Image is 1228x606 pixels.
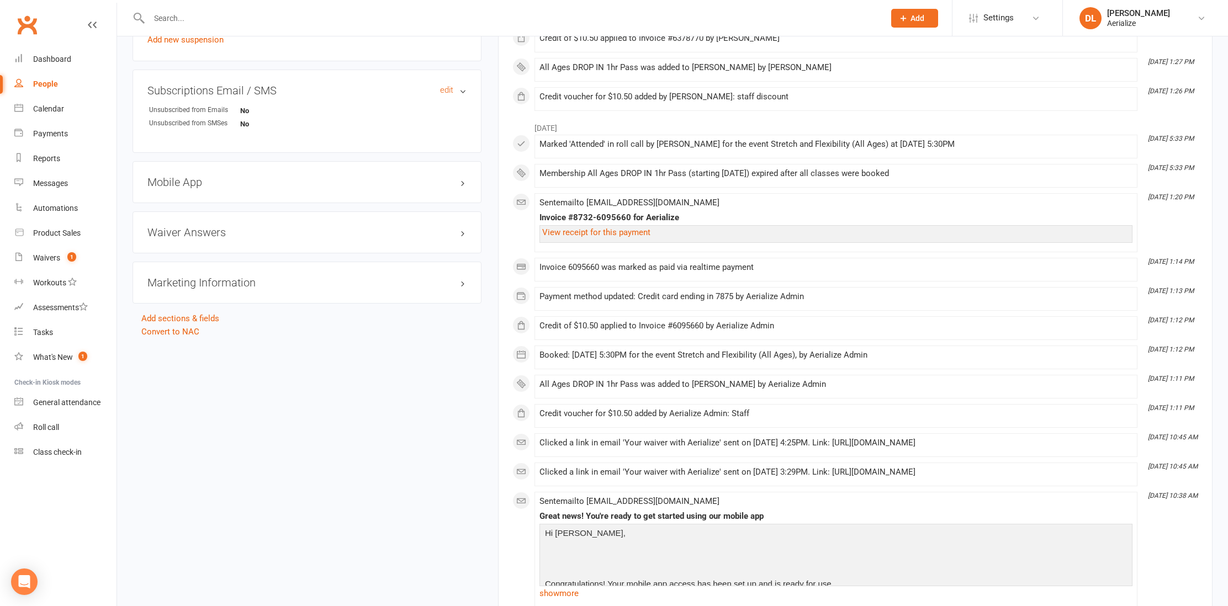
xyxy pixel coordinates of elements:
[539,512,1132,521] div: Great news! You're ready to get started using our mobile app
[539,92,1132,102] div: Credit voucher for $10.50 added by [PERSON_NAME]: staff discount
[33,328,53,337] div: Tasks
[542,527,1130,543] p: Hi [PERSON_NAME],
[539,198,719,208] span: Sent email to [EMAIL_ADDRESS][DOMAIN_NAME]
[539,496,719,506] span: Sent email to [EMAIL_ADDRESS][DOMAIN_NAME]
[149,118,240,129] div: Unsubscribed from SMSes
[13,11,41,39] a: Clubworx
[33,253,60,262] div: Waivers
[33,79,58,88] div: People
[542,577,1130,593] p: Congratulations! Your mobile app access has been set up and is ready for use.
[1148,58,1194,66] i: [DATE] 1:27 PM
[14,440,117,465] a: Class kiosk mode
[440,86,453,95] a: edit
[14,221,117,246] a: Product Sales
[1148,345,1194,353] i: [DATE] 1:12 PM
[539,213,1132,222] div: Invoice #8732-6095660 for Aerialize
[14,415,117,440] a: Roll call
[33,448,82,456] div: Class check-in
[33,303,88,312] div: Assessments
[14,146,117,171] a: Reports
[1148,492,1198,499] i: [DATE] 10:38 AM
[147,176,467,188] h3: Mobile App
[14,246,117,270] a: Waivers 1
[14,390,117,415] a: General attendance kiosk mode
[539,169,1132,178] div: Membership All Ages DROP IN 1hr Pass (starting [DATE]) expired after all classes were booked
[33,353,73,362] div: What's New
[33,278,66,287] div: Workouts
[1148,287,1194,295] i: [DATE] 1:13 PM
[539,380,1132,389] div: All Ages DROP IN 1hr Pass was added to [PERSON_NAME] by Aerialize Admin
[539,438,1132,448] div: Clicked a link in email 'Your waiver with Aerialize' sent on [DATE] 4:25PM. Link: [URL][DOMAIN_NAME]
[512,116,1198,134] li: [DATE]
[539,350,1132,360] div: Booked: [DATE] 5:30PM for the event Stretch and Flexibility (All Ages), by Aerialize Admin
[539,140,1132,149] div: Marked 'Attended' in roll call by [PERSON_NAME] for the event Stretch and Flexibility (All Ages) ...
[33,398,100,407] div: General attendance
[539,409,1132,418] div: Credit voucher for $10.50 added by Aerialize Admin: Staff
[14,121,117,146] a: Payments
[14,97,117,121] a: Calendar
[14,320,117,345] a: Tasks
[1148,258,1194,265] i: [DATE] 1:14 PM
[1148,193,1194,201] i: [DATE] 1:20 PM
[1107,8,1170,18] div: [PERSON_NAME]
[33,204,78,212] div: Automations
[33,129,68,138] div: Payments
[1107,18,1170,28] div: Aerialize
[147,35,224,45] a: Add new suspension
[33,179,68,188] div: Messages
[539,34,1132,43] div: Credit of $10.50 applied to Invoice #6378770 by [PERSON_NAME]
[539,321,1132,331] div: Credit of $10.50 applied to Invoice #6095660 by Aerialize Admin
[1148,433,1198,441] i: [DATE] 10:45 AM
[1148,164,1194,172] i: [DATE] 5:33 PM
[1148,87,1194,95] i: [DATE] 1:26 PM
[1148,463,1198,470] i: [DATE] 10:45 AM
[149,105,240,115] div: Unsubscribed from Emails
[240,107,304,115] strong: No
[33,423,59,432] div: Roll call
[539,292,1132,301] div: Payment method updated: Credit card ending in 7875 by Aerialize Admin
[542,227,650,237] a: View receipt for this payment
[67,252,76,262] span: 1
[33,104,64,113] div: Calendar
[14,47,117,72] a: Dashboard
[1148,135,1194,142] i: [DATE] 5:33 PM
[14,171,117,196] a: Messages
[891,9,938,28] button: Add
[33,154,60,163] div: Reports
[141,327,199,337] a: Convert to NAC
[539,63,1132,72] div: All Ages DROP IN 1hr Pass was added to [PERSON_NAME] by [PERSON_NAME]
[33,228,81,237] div: Product Sales
[539,263,1132,272] div: Invoice 6095660 was marked as paid via realtime payment
[911,14,924,23] span: Add
[240,120,304,128] strong: No
[14,196,117,221] a: Automations
[78,352,87,361] span: 1
[14,72,117,97] a: People
[33,55,71,63] div: Dashboard
[1148,404,1194,412] i: [DATE] 1:11 PM
[14,270,117,295] a: Workouts
[147,84,467,97] h3: Subscriptions Email / SMS
[141,313,219,323] a: Add sections & fields
[539,467,1132,477] div: Clicked a link in email 'Your waiver with Aerialize' sent on [DATE] 3:29PM. Link: [URL][DOMAIN_NAME]
[146,10,877,26] input: Search...
[1148,316,1194,324] i: [DATE] 1:12 PM
[983,6,1014,30] span: Settings
[539,586,1132,601] a: show more
[14,345,117,370] a: What's New1
[147,226,467,238] h3: Waiver Answers
[147,277,467,289] h3: Marketing Information
[11,568,38,595] div: Open Intercom Messenger
[14,295,117,320] a: Assessments
[1148,375,1194,382] i: [DATE] 1:11 PM
[1079,7,1102,29] div: DL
